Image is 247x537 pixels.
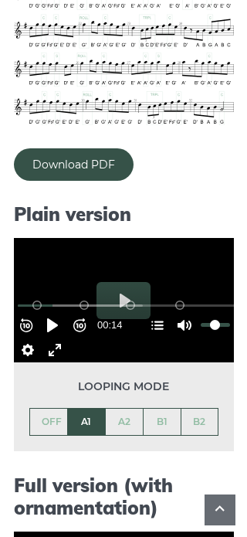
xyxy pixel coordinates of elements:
a: B2 [181,409,218,435]
a: Download PDF [14,148,134,181]
a: A2 [106,409,143,435]
h2: Full version (with ornamentation) [14,474,234,519]
h2: Plain version [14,203,234,226]
span: Looping mode [29,378,218,396]
a: B1 [144,409,181,435]
a: OFF [30,409,67,435]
